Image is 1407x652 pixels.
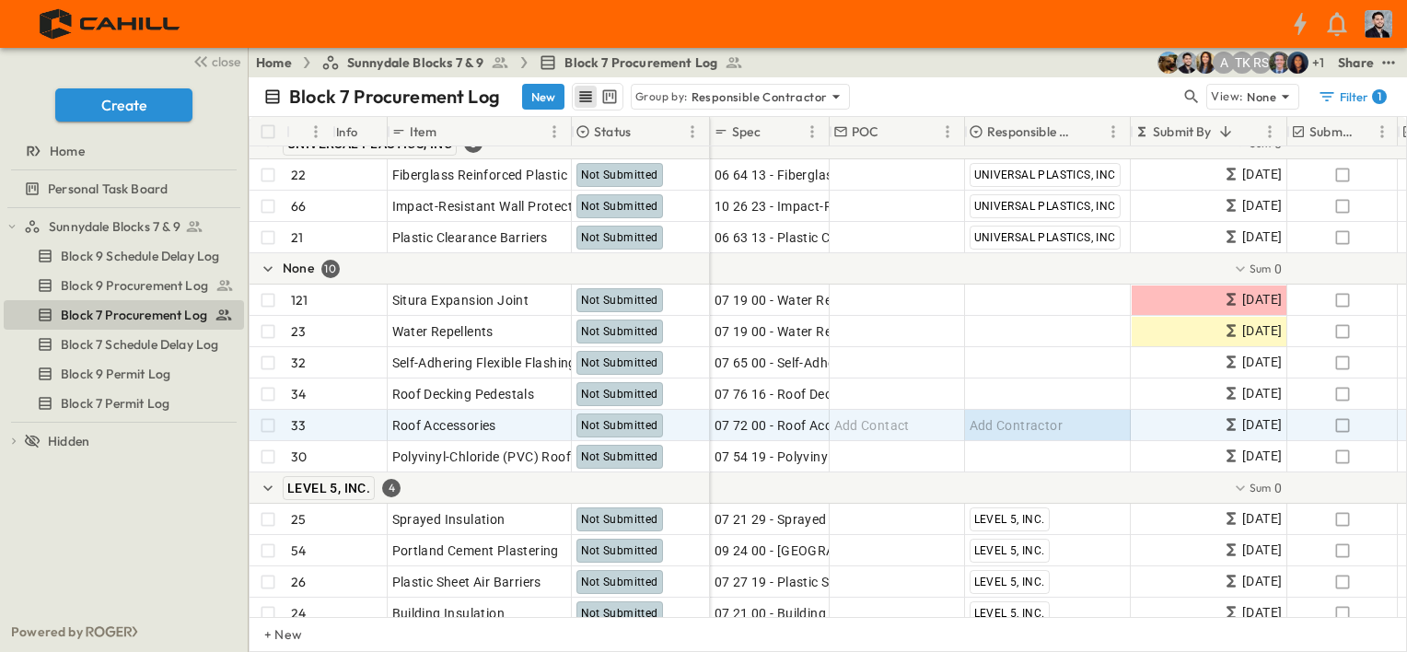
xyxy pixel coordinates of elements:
div: Raymond Shahabi (rshahabi@guzmangc.com) [1250,52,1272,74]
span: 07 19 00 - Water Repellents [715,322,879,341]
button: Sort [1356,122,1377,142]
span: [DATE] [1242,320,1282,342]
p: View: [1211,87,1243,107]
span: Not Submitted [581,388,658,401]
span: [DATE] [1242,446,1282,467]
span: Plastic Sheet Air Barriers [392,573,541,591]
p: Spec [732,122,761,141]
span: [DATE] [1242,383,1282,404]
a: Block 9 Permit Log [4,361,240,387]
span: Block 7 Schedule Delay Log [61,335,218,354]
p: Block 7 Procurement Log [289,84,500,110]
span: 0 [1274,260,1282,278]
span: Block 9 Schedule Delay Log [61,247,219,265]
span: [DATE] [1242,352,1282,373]
p: None [283,259,314,277]
a: Personal Task Board [4,176,240,202]
p: + 1 [1312,53,1331,72]
button: Sort [764,122,785,142]
span: [DATE] [1242,602,1282,623]
p: 22 [291,166,306,184]
span: Roof Accessories [392,416,496,435]
span: [DATE] [1242,227,1282,248]
p: 121 [291,291,308,309]
p: 30 [291,448,307,466]
span: Not Submitted [581,200,658,213]
p: Submitted? [1309,122,1353,141]
span: UNIVERSAL PLASTICS, INC [974,231,1116,244]
span: Not Submitted [581,294,658,307]
p: 54 [291,541,306,560]
span: LEVEL 5, INC. [974,513,1045,526]
span: Not Submitted [581,356,658,369]
span: Not Submitted [581,513,658,526]
button: Filter1 [1310,84,1392,110]
span: 10 26 23 - Impact-Resistant Wall Protection [715,197,977,215]
span: Add Contact [834,416,910,435]
span: [DATE] [1242,571,1282,592]
span: 07 27 19 - Plastic Sheet Air Barriers [715,573,927,591]
span: 06 64 13 - Fiberglass Reinforced Plastic Panels [715,166,997,184]
p: 26 [291,573,306,591]
a: Sunnydale Blocks 7 & 9 [321,53,510,72]
p: 23 [291,322,306,341]
span: Block 7 Procurement Log [564,53,717,72]
div: Block 9 Permit Logtest [4,359,244,389]
button: Sort [1082,122,1102,142]
div: Block 7 Procurement Logtest [4,300,244,330]
button: Menu [936,121,959,143]
span: Not Submitted [581,325,658,338]
button: test [1378,52,1400,74]
div: Filter [1318,87,1387,106]
a: Sunnydale Blocks 7 & 9 [24,214,240,239]
p: Item [410,122,436,141]
span: Building Insulation [392,604,506,623]
span: [DATE] [1242,289,1282,310]
span: LEVEL 5, INC. [974,607,1045,620]
img: Kim Bowen (kbowen@cahill-sf.com) [1194,52,1216,74]
div: Personal Task Boardtest [4,174,244,204]
div: Block 7 Permit Logtest [4,389,244,418]
a: Block 7 Permit Log [4,390,240,416]
span: Block 7 Procurement Log [61,306,207,324]
button: Create [55,88,192,122]
button: kanban view [598,86,621,108]
a: Block 9 Schedule Delay Log [4,243,240,269]
span: [DATE] [1242,414,1282,436]
span: Not Submitted [581,544,658,557]
p: 21 [291,228,303,247]
span: Not Submitted [581,231,658,244]
div: table view [572,83,623,111]
span: [DATE] [1242,508,1282,530]
span: Block 9 Permit Log [61,365,170,383]
span: Situra Expansion Joint [392,291,529,309]
span: 07 76 16 - Roof Decking Pedestals [715,385,920,403]
p: + New [264,625,275,644]
span: 0 [1274,479,1282,497]
div: Sunnydale Blocks 7 & 9test [4,212,244,241]
span: Not Submitted [581,419,658,432]
p: 66 [291,197,306,215]
nav: breadcrumbs [256,53,754,72]
p: 24 [291,604,306,623]
p: Status [594,122,631,141]
p: Sum [1250,261,1272,276]
span: Not Submitted [581,576,658,588]
button: Menu [543,121,565,143]
button: Sort [440,122,460,142]
span: Not Submitted [581,450,658,463]
button: Menu [801,121,823,143]
span: [DATE] [1242,195,1282,216]
div: Anna Gomez (agomez@guzmangc.com) [1213,52,1235,74]
span: Personal Task Board [48,180,168,198]
span: Self-Adhering Flexible Flashing [392,354,576,372]
span: Sprayed Insulation [392,510,506,529]
div: Teddy Khuong (tkhuong@guzmangc.com) [1231,52,1253,74]
div: Block 7 Schedule Delay Logtest [4,330,244,359]
span: Sunnydale Blocks 7 & 9 [347,53,484,72]
span: close [212,52,240,71]
span: Sunnydale Blocks 7 & 9 [49,217,180,236]
p: 25 [291,510,306,529]
a: Home [256,53,292,72]
div: Block 9 Procurement Logtest [4,271,244,300]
